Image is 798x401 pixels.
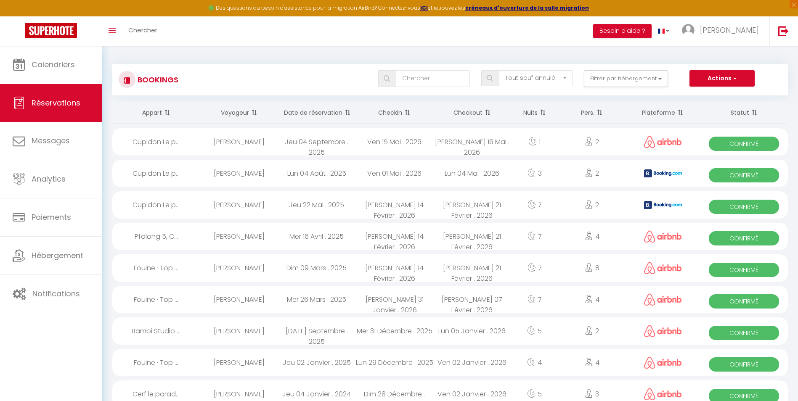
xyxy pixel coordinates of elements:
[25,23,77,38] img: Super Booking
[32,59,75,70] span: Calendriers
[32,212,71,222] span: Paiements
[700,25,759,35] span: [PERSON_NAME]
[32,288,80,299] span: Notifications
[396,70,470,87] input: Chercher
[465,4,589,11] a: créneaux d'ouverture de la salle migration
[355,102,433,124] th: Sort by checkin
[593,24,652,38] button: Besoin d'aide ?
[128,26,157,34] span: Chercher
[511,102,558,124] th: Sort by nights
[112,102,200,124] th: Sort by rentals
[778,26,789,36] img: logout
[32,174,66,184] span: Analytics
[278,102,355,124] th: Sort by booking date
[200,102,278,124] th: Sort by guest
[122,16,164,46] a: Chercher
[682,24,695,37] img: ...
[135,70,178,89] h3: Bookings
[676,16,769,46] a: ... [PERSON_NAME]
[420,4,428,11] a: ICI
[433,102,511,124] th: Sort by checkout
[626,102,700,124] th: Sort by channel
[32,135,70,146] span: Messages
[32,250,83,261] span: Hébergement
[584,70,668,87] button: Filtrer par hébergement
[762,363,792,395] iframe: Chat
[689,70,754,87] button: Actions
[32,98,80,108] span: Réservations
[558,102,626,124] th: Sort by people
[700,102,788,124] th: Sort by status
